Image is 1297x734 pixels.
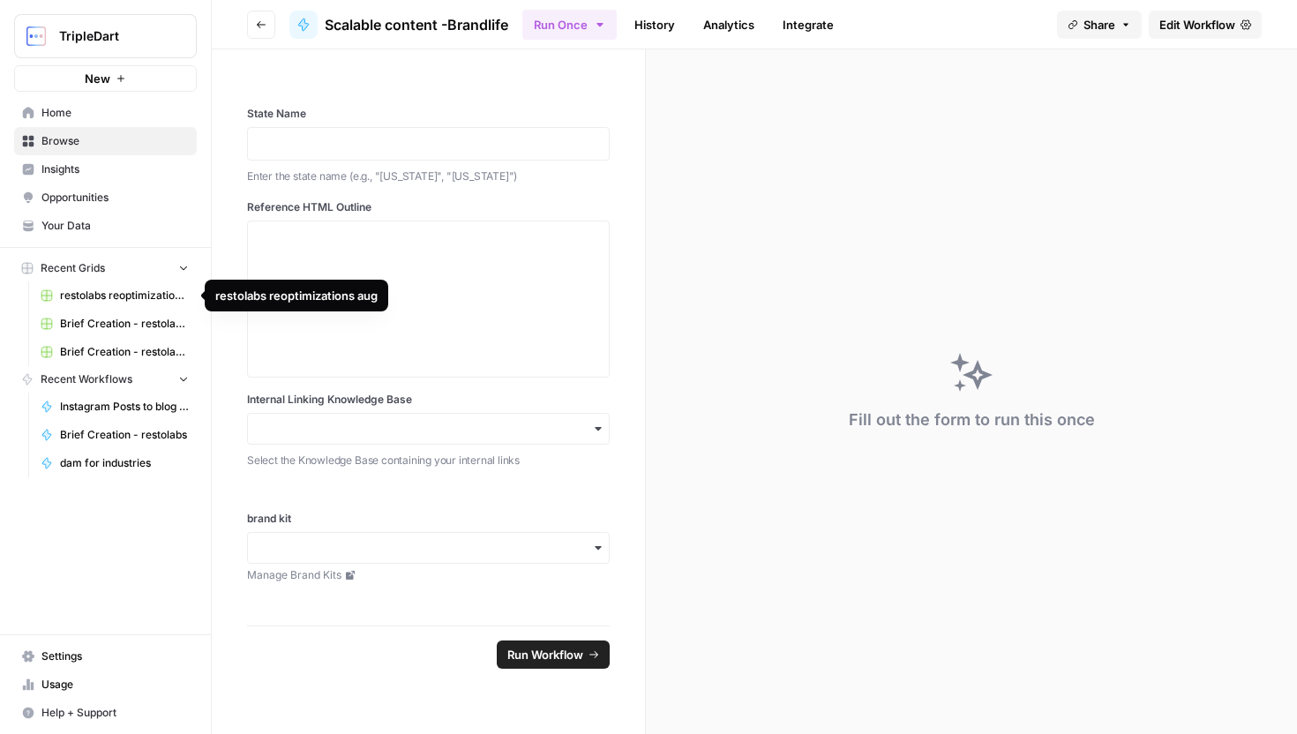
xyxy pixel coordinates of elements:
[33,310,197,338] a: Brief Creation - restolabs Grid
[14,642,197,670] a: Settings
[14,255,197,281] button: Recent Grids
[624,11,686,39] a: History
[33,338,197,366] a: Brief Creation - restolabs Grid
[247,168,610,185] p: Enter the state name (e.g., "[US_STATE]", "[US_STATE]")
[59,27,166,45] span: TripleDart
[14,99,197,127] a: Home
[1159,16,1235,34] span: Edit Workflow
[522,10,617,40] button: Run Once
[1149,11,1262,39] a: Edit Workflow
[33,421,197,449] a: Brief Creation - restolabs
[14,183,197,212] a: Opportunities
[247,199,610,215] label: Reference HTML Outline
[14,670,197,699] a: Usage
[215,287,378,304] div: restolabs reoptimizations aug
[60,344,189,360] span: Brief Creation - restolabs Grid
[497,640,610,669] button: Run Workflow
[1057,11,1142,39] button: Share
[60,288,189,303] span: restolabs reoptimizations aug
[14,127,197,155] a: Browse
[14,212,197,240] a: Your Data
[325,14,508,35] span: Scalable content -Brandlife
[60,427,189,443] span: Brief Creation - restolabs
[41,133,189,149] span: Browse
[14,65,197,92] button: New
[507,646,583,663] span: Run Workflow
[41,648,189,664] span: Settings
[247,511,610,527] label: brand kit
[60,316,189,332] span: Brief Creation - restolabs Grid
[41,371,132,387] span: Recent Workflows
[41,190,189,206] span: Opportunities
[41,218,189,234] span: Your Data
[60,455,189,471] span: dam for industries
[247,392,610,408] label: Internal Linking Knowledge Base
[247,452,610,469] p: Select the Knowledge Base containing your internal links
[33,449,197,477] a: dam for industries
[849,408,1095,432] div: Fill out the form to run this once
[14,14,197,58] button: Workspace: TripleDart
[20,20,52,52] img: TripleDart Logo
[41,677,189,693] span: Usage
[14,366,197,393] button: Recent Workflows
[14,155,197,183] a: Insights
[85,70,110,87] span: New
[41,105,189,121] span: Home
[14,699,197,727] button: Help + Support
[693,11,765,39] a: Analytics
[60,399,189,415] span: Instagram Posts to blog articles
[41,161,189,177] span: Insights
[41,260,105,276] span: Recent Grids
[247,567,610,583] a: Manage Brand Kits
[33,393,197,421] a: Instagram Posts to blog articles
[41,705,189,721] span: Help + Support
[247,106,610,122] label: State Name
[772,11,844,39] a: Integrate
[1083,16,1115,34] span: Share
[33,281,197,310] a: restolabs reoptimizations aug
[289,11,508,39] a: Scalable content -Brandlife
